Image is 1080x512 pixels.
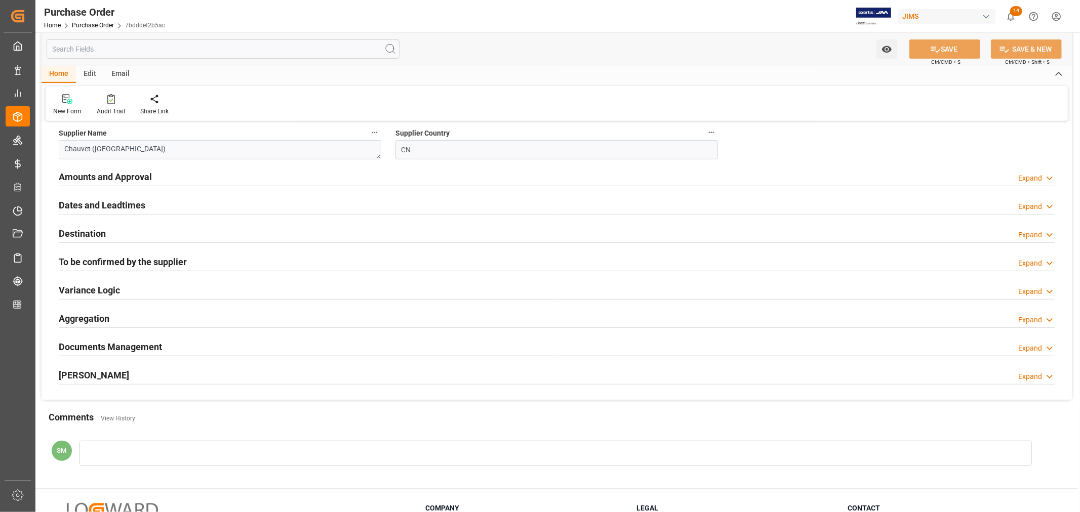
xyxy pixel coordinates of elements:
[59,227,106,240] h2: Destination
[104,66,137,83] div: Email
[856,8,891,25] img: Exertis%20JAM%20-%20Email%20Logo.jpg_1722504956.jpg
[140,107,169,116] div: Share Link
[44,5,165,20] div: Purchase Order
[898,7,999,26] button: JIMS
[1022,5,1045,28] button: Help Center
[1018,258,1042,269] div: Expand
[42,66,76,83] div: Home
[47,39,399,59] input: Search Fields
[59,283,120,297] h2: Variance Logic
[44,22,61,29] a: Home
[705,126,718,139] button: Supplier Country
[1018,173,1042,184] div: Expand
[876,39,897,59] button: open menu
[1005,58,1050,66] span: Ctrl/CMD + Shift + S
[57,447,67,454] span: SM
[59,128,107,139] span: Supplier Name
[1018,230,1042,240] div: Expand
[97,107,125,116] div: Audit Trail
[59,340,162,354] h2: Documents Management
[1018,315,1042,325] div: Expand
[1010,6,1022,16] span: 14
[49,410,94,424] h2: Comments
[59,368,129,382] h2: [PERSON_NAME]
[395,128,450,139] span: Supplier Country
[991,39,1062,59] button: SAVE & NEW
[931,58,961,66] span: Ctrl/CMD + S
[72,22,114,29] a: Purchase Order
[368,126,381,139] button: Supplier Name
[1018,201,1042,212] div: Expand
[59,312,109,325] h2: Aggregation
[1018,371,1042,382] div: Expand
[909,39,980,59] button: SAVE
[59,255,187,269] h2: To be confirmed by the supplier
[59,198,145,212] h2: Dates and Leadtimes
[59,140,381,159] textarea: Chauvet ([GEOGRAPHIC_DATA])
[76,66,104,83] div: Edit
[101,415,135,422] a: View History
[59,170,152,184] h2: Amounts and Approval
[999,5,1022,28] button: show 14 new notifications
[898,9,995,24] div: JIMS
[1018,343,1042,354] div: Expand
[1018,286,1042,297] div: Expand
[53,107,82,116] div: New Form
